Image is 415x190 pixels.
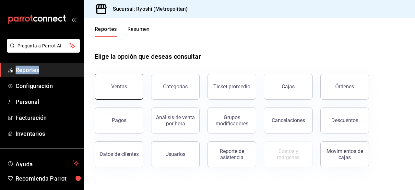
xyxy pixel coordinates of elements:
span: Facturación [16,113,79,122]
button: Contrata inventarios para ver este reporte [264,141,313,167]
a: Pregunta a Parrot AI [5,47,80,54]
div: Descuentos [331,117,358,123]
span: Personal [16,97,79,106]
span: Inventarios [16,129,79,138]
div: Categorías [163,83,188,90]
button: Datos de clientes [95,141,143,167]
button: Resumen [127,26,150,37]
button: open_drawer_menu [71,17,77,22]
div: Grupos modificadores [212,114,252,127]
button: Pagos [95,108,143,133]
button: Categorías [151,74,200,100]
div: Cancelaciones [272,117,305,123]
button: Pregunta a Parrot AI [7,39,80,53]
button: Reporte de asistencia [207,141,256,167]
button: Reportes [95,26,117,37]
div: Costos y márgenes [268,148,308,160]
div: Cajas [282,83,295,91]
h3: Sucursal: Ryoshi (Metropolitan) [108,5,188,13]
div: Datos de clientes [100,151,139,157]
div: Ventas [111,83,127,90]
div: Análisis de venta por hora [155,114,196,127]
a: Cajas [264,74,313,100]
div: navigation tabs [95,26,150,37]
span: Recomienda Parrot [16,174,79,183]
div: Usuarios [165,151,185,157]
div: Reporte de asistencia [212,148,252,160]
button: Órdenes [320,74,369,100]
button: Ventas [95,74,143,100]
span: Pregunta a Parrot AI [18,43,70,49]
div: Pagos [112,117,126,123]
button: Usuarios [151,141,200,167]
div: Movimientos de cajas [325,148,365,160]
button: Grupos modificadores [207,108,256,133]
span: Configuración [16,82,79,90]
span: Ayuda [16,159,70,167]
span: Reportes [16,66,79,74]
button: Movimientos de cajas [320,141,369,167]
div: Ticket promedio [213,83,250,90]
button: Cancelaciones [264,108,313,133]
button: Ticket promedio [207,74,256,100]
h1: Elige la opción que deseas consultar [95,52,201,61]
button: Descuentos [320,108,369,133]
div: Órdenes [335,83,354,90]
button: Análisis de venta por hora [151,108,200,133]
